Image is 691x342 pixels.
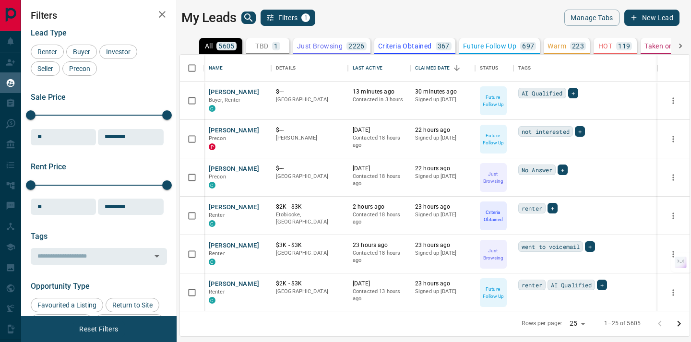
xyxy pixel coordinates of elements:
p: 2226 [348,43,365,49]
p: Future Follow Up [481,94,506,108]
p: 119 [618,43,630,49]
span: renter [522,280,542,290]
p: TBD [255,43,268,49]
span: AI Qualified [522,88,563,98]
div: property.ca [209,143,215,150]
span: went to voicemail [522,242,580,251]
p: [DATE] [353,165,405,173]
p: All [205,43,213,49]
p: 2 hours ago [353,203,405,211]
span: Precon [209,174,226,180]
p: 23 hours ago [353,241,405,249]
p: [DATE] [353,126,405,134]
div: + [597,280,607,290]
p: [PERSON_NAME] [276,134,343,142]
button: more [666,170,680,185]
div: Status [480,55,498,82]
p: Future Follow Up [481,285,506,300]
span: renter [522,203,542,213]
p: Just Browsing [297,43,343,49]
span: Sale Price [31,93,66,102]
span: + [561,165,564,175]
div: condos.ca [209,297,215,304]
button: more [666,209,680,223]
span: Investor [103,48,134,56]
p: $2K - $3K [276,280,343,288]
p: [GEOGRAPHIC_DATA] [276,249,343,257]
div: Claimed Date [410,55,475,82]
div: Name [204,55,271,82]
div: Renter [31,45,64,59]
span: + [551,203,554,213]
div: Name [209,55,223,82]
div: Tags [513,55,657,82]
button: [PERSON_NAME] [209,241,259,250]
span: Rent Price [31,162,66,171]
p: 23 hours ago [415,280,470,288]
button: Open [150,249,164,263]
p: Contacted 18 hours ago [353,134,405,149]
div: Return to Site [106,298,159,312]
p: [GEOGRAPHIC_DATA] [276,173,343,180]
p: 1–25 of 5605 [604,319,641,328]
button: Go to next page [669,314,689,333]
p: Signed up [DATE] [415,249,470,257]
button: Manage Tabs [564,10,619,26]
span: Renter [209,212,225,218]
span: AI Qualified [551,280,592,290]
div: Claimed Date [415,55,450,82]
div: Buyer [66,45,97,59]
button: more [666,94,680,108]
p: 23 hours ago [415,241,470,249]
span: + [578,127,582,136]
p: Signed up [DATE] [415,288,470,295]
div: + [568,88,578,98]
div: Last Active [353,55,382,82]
span: Tags [31,232,48,241]
div: condos.ca [209,105,215,112]
div: 25 [566,317,589,330]
div: Details [271,55,348,82]
button: [PERSON_NAME] [209,203,259,212]
div: Precon [62,61,97,76]
span: Lead Type [31,28,67,37]
p: Rows per page: [522,319,562,328]
div: condos.ca [209,259,215,265]
p: 223 [572,43,584,49]
div: Tags [518,55,531,82]
p: HOT [598,43,612,49]
p: Contacted 13 hours ago [353,288,405,303]
p: Criteria Obtained [481,209,506,223]
p: Etobicoke, [GEOGRAPHIC_DATA] [276,211,343,226]
span: Seller [34,65,57,72]
p: $--- [276,88,343,96]
span: Renter [209,250,225,257]
span: Buyer, Renter [209,97,241,103]
p: Just Browsing [481,247,506,261]
span: No Answer [522,165,552,175]
p: Contacted 18 hours ago [353,173,405,188]
p: Just Browsing [481,170,506,185]
p: Future Follow Up [463,43,516,49]
p: Signed up [DATE] [415,211,470,219]
button: Filters1 [261,10,316,26]
span: + [600,280,604,290]
p: Contacted 18 hours ago [353,211,405,226]
p: Future Follow Up [481,132,506,146]
div: Investor [99,45,137,59]
h1: My Leads [181,10,237,25]
div: condos.ca [209,220,215,227]
span: + [588,242,592,251]
button: Sort [450,61,464,75]
span: Renter [34,48,60,56]
p: 30 minutes ago [415,88,470,96]
p: $3K - $3K [276,241,343,249]
p: 367 [438,43,450,49]
div: condos.ca [209,182,215,189]
div: Details [276,55,296,82]
p: Signed up [DATE] [415,134,470,142]
div: Status [475,55,513,82]
button: Reset Filters [73,321,124,337]
p: 697 [522,43,534,49]
span: Return to Site [109,301,156,309]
